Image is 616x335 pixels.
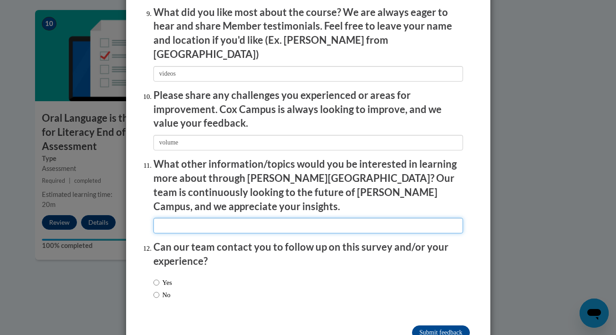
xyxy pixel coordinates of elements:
p: Can our team contact you to follow up on this survey and/or your experience? [153,240,463,268]
label: No [153,290,171,300]
p: Please share any challenges you experienced or areas for improvement. Cox Campus is always lookin... [153,88,463,130]
input: Yes [153,278,159,288]
label: Yes [153,278,172,288]
p: What other information/topics would you be interested in learning more about through [PERSON_NAME... [153,157,463,213]
input: No [153,290,159,300]
p: What did you like most about the course? We are always eager to hear and share Member testimonial... [153,5,463,62]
